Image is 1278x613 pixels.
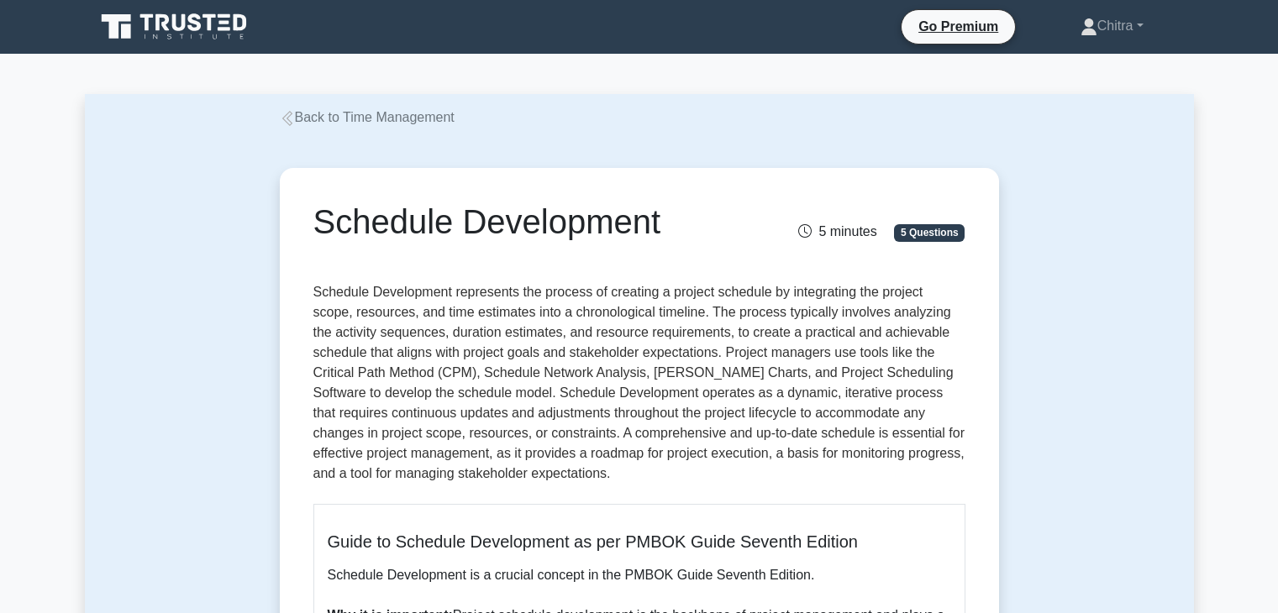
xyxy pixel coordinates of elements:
h1: Schedule Development [313,202,741,242]
p: Schedule Development represents the process of creating a project schedule by integrating the pro... [313,282,965,490]
h5: Guide to Schedule Development as per PMBOK Guide Seventh Edition [328,532,951,552]
a: Back to Time Management [280,110,455,124]
span: 5 minutes [798,224,876,238]
a: Chitra [1040,9,1184,43]
a: Go Premium [908,16,1008,37]
span: 5 Questions [894,224,965,241]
